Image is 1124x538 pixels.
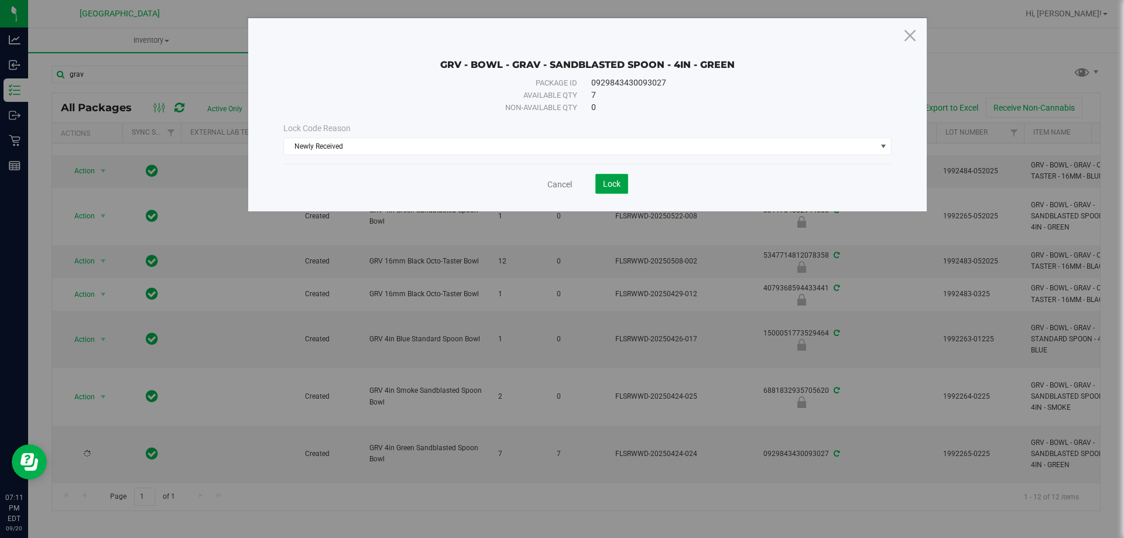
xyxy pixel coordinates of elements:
span: select [876,138,891,155]
iframe: Resource center [12,444,47,479]
a: Cancel [547,179,572,190]
div: Available qty [310,90,577,101]
span: Lock Code Reason [283,124,351,133]
div: Package ID [310,77,577,89]
div: 0 [591,101,865,114]
span: Newly Received [284,138,876,155]
div: 0929843430093027 [591,77,865,89]
div: Non-available qty [310,102,577,114]
span: Lock [603,179,621,189]
button: Lock [595,174,628,194]
div: GRV - BOWL - GRAV - SANDBLASTED SPOON - 4IN - GREEN [283,42,892,71]
div: 7 [591,89,865,101]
